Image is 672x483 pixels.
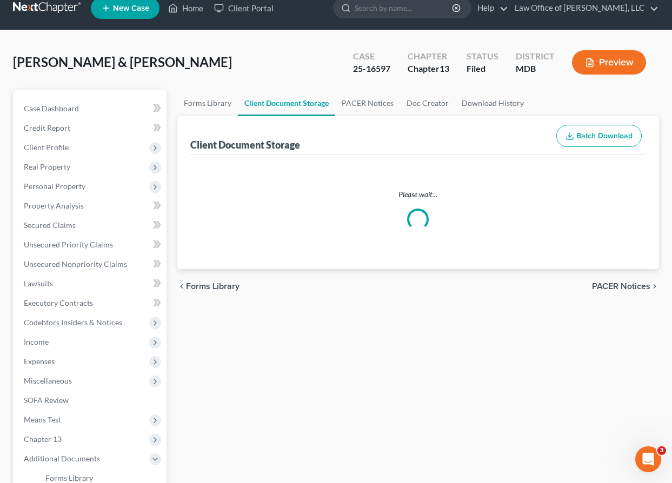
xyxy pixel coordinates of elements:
button: Preview [572,50,646,75]
span: Miscellaneous [24,376,72,385]
a: Property Analysis [15,196,167,216]
span: Unsecured Priority Claims [24,240,113,249]
span: Lawsuits [24,279,53,288]
a: Download History [455,90,530,116]
div: 25-16597 [353,63,390,75]
i: chevron_right [650,282,659,291]
iframe: Intercom live chat [635,446,661,472]
span: Credit Report [24,123,70,132]
span: Batch Download [576,131,633,140]
span: PACER Notices [592,282,650,291]
div: Chapter [408,63,449,75]
a: Forms Library [177,90,238,116]
div: MDB [516,63,555,75]
a: Case Dashboard [15,99,167,118]
i: chevron_left [177,282,186,291]
span: Chapter 13 [24,434,62,444]
span: Real Property [24,162,70,171]
span: Income [24,337,49,346]
span: Personal Property [24,182,85,191]
p: Please wait... [192,189,644,200]
span: Expenses [24,357,55,366]
span: 3 [657,446,666,455]
span: SOFA Review [24,395,69,405]
div: District [516,50,555,63]
a: Credit Report [15,118,167,138]
button: Batch Download [556,125,642,147]
button: PACER Notices chevron_right [592,282,659,291]
a: SOFA Review [15,391,167,410]
span: Client Profile [24,143,69,152]
span: Secured Claims [24,220,76,230]
span: New Case [113,4,149,12]
span: Forms Library [186,282,239,291]
a: Client Document Storage [238,90,335,116]
a: Unsecured Nonpriority Claims [15,254,167,274]
a: Doc Creator [400,90,455,116]
div: Filed [467,63,498,75]
span: [PERSON_NAME] & [PERSON_NAME] [13,54,232,70]
span: Case Dashboard [24,104,79,113]
a: PACER Notices [335,90,400,116]
span: Means Test [24,415,61,424]
span: Additional Documents [24,454,100,463]
a: Executory Contracts [15,293,167,313]
span: Forms Library [45,473,93,482]
span: Executory Contracts [24,298,93,307]
span: Property Analysis [24,201,84,210]
div: Chapter [408,50,449,63]
div: Client Document Storage [190,138,300,151]
span: Codebtors Insiders & Notices [24,318,122,327]
a: Unsecured Priority Claims [15,235,167,254]
a: Secured Claims [15,216,167,235]
a: Lawsuits [15,274,167,293]
span: 13 [440,63,449,73]
span: Unsecured Nonpriority Claims [24,259,127,269]
div: Case [353,50,390,63]
button: chevron_left Forms Library [177,282,239,291]
div: Status [467,50,498,63]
